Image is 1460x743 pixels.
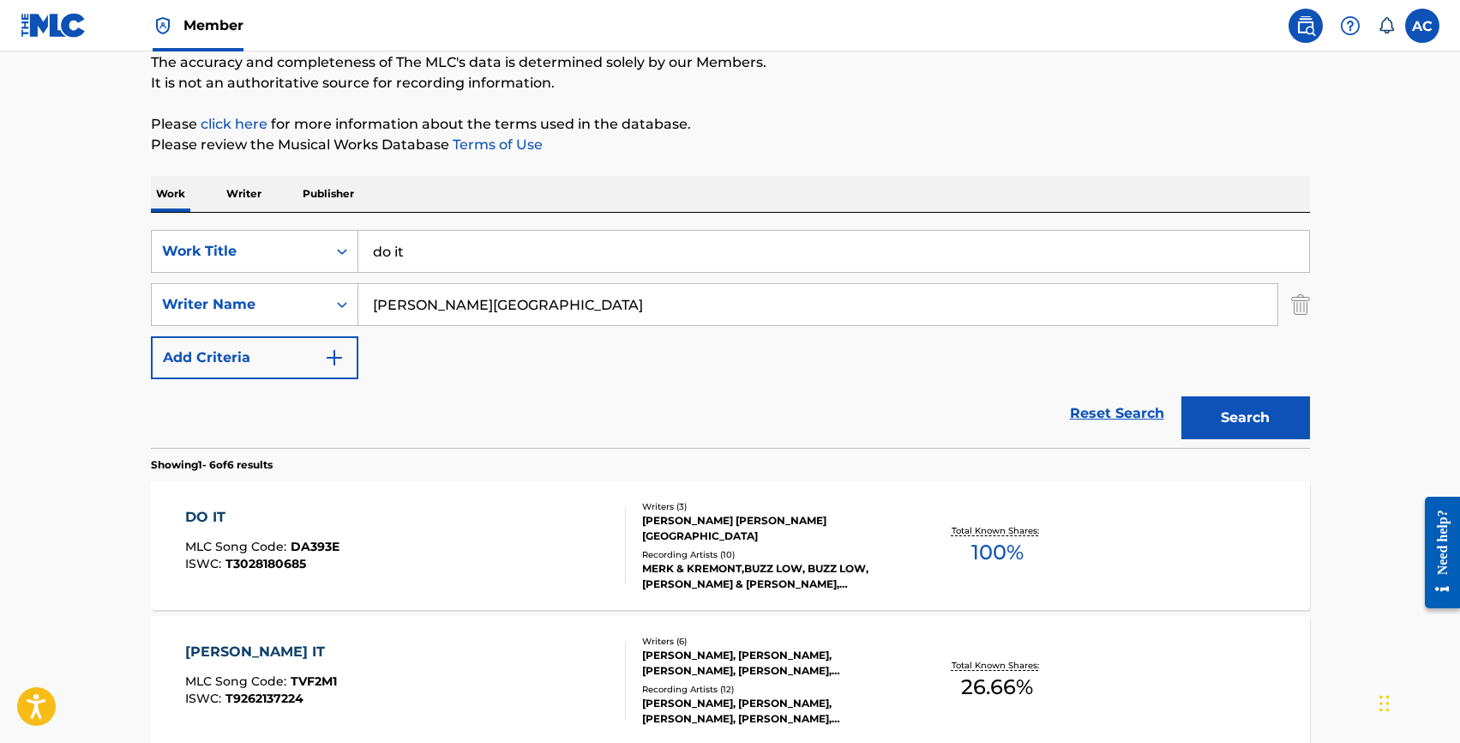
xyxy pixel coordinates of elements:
[642,635,901,648] div: Writers ( 6 )
[291,539,339,554] span: DA393E
[1374,661,1460,743] iframe: Chat Widget
[1340,15,1361,36] img: help
[1379,678,1390,729] div: Trascina
[952,659,1043,672] p: Total Known Shares:
[952,524,1043,537] p: Total Known Shares:
[151,114,1310,135] p: Please for more information about the terms used in the database.
[642,513,901,544] div: [PERSON_NAME] [PERSON_NAME][GEOGRAPHIC_DATA]
[225,691,303,706] span: T9262137224
[1061,395,1173,432] a: Reset Search
[1333,9,1367,43] div: Help
[971,537,1024,568] span: 100 %
[151,230,1310,448] form: Search Form
[1295,15,1316,36] img: search
[151,481,1310,610] a: DO ITMLC Song Code:DA393EISWC:T3028180685Writers (3)[PERSON_NAME] [PERSON_NAME][GEOGRAPHIC_DATA]R...
[185,556,225,571] span: ISWC :
[1412,483,1460,621] iframe: Resource Center
[642,500,901,513] div: Writers ( 3 )
[1291,283,1310,326] img: Delete Criterion
[221,176,267,212] p: Writer
[151,52,1310,73] p: The accuracy and completeness of The MLC's data is determined solely by our Members.
[151,135,1310,155] p: Please review the Musical Works Database
[153,15,173,36] img: Top Rightsholder
[225,556,306,571] span: T3028180685
[162,241,316,262] div: Work Title
[291,674,337,689] span: TVF2M1
[162,294,316,315] div: Writer Name
[185,539,291,554] span: MLC Song Code :
[642,561,901,592] div: MERK & KREMONT,BUZZ LOW, BUZZ LOW,[PERSON_NAME] & [PERSON_NAME], [PERSON_NAME] & KREMONT X BUZZ L...
[185,507,339,528] div: DO IT
[297,176,359,212] p: Publisher
[1378,17,1395,34] div: Notifications
[1405,9,1439,43] div: User Menu
[324,347,345,368] img: 9d2ae6d4665cec9f34b9.svg
[151,73,1310,94] p: It is not an authoritative source for recording information.
[185,642,337,662] div: [PERSON_NAME] IT
[642,683,901,696] div: Recording Artists ( 12 )
[1181,396,1310,439] button: Search
[642,648,901,679] div: [PERSON_NAME], [PERSON_NAME], [PERSON_NAME], [PERSON_NAME], [PERSON_NAME]
[21,13,87,38] img: MLC Logo
[1374,661,1460,743] div: Widget chat
[151,336,358,379] button: Add Criteria
[185,674,291,689] span: MLC Song Code :
[201,116,267,132] a: click here
[961,672,1033,703] span: 26.66 %
[151,457,273,473] p: Showing 1 - 6 of 6 results
[1289,9,1323,43] a: Public Search
[642,696,901,727] div: [PERSON_NAME], [PERSON_NAME], [PERSON_NAME], [PERSON_NAME], [PERSON_NAME]
[151,176,190,212] p: Work
[185,691,225,706] span: ISWC :
[449,136,543,153] a: Terms of Use
[642,548,901,561] div: Recording Artists ( 10 )
[183,15,243,35] span: Member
